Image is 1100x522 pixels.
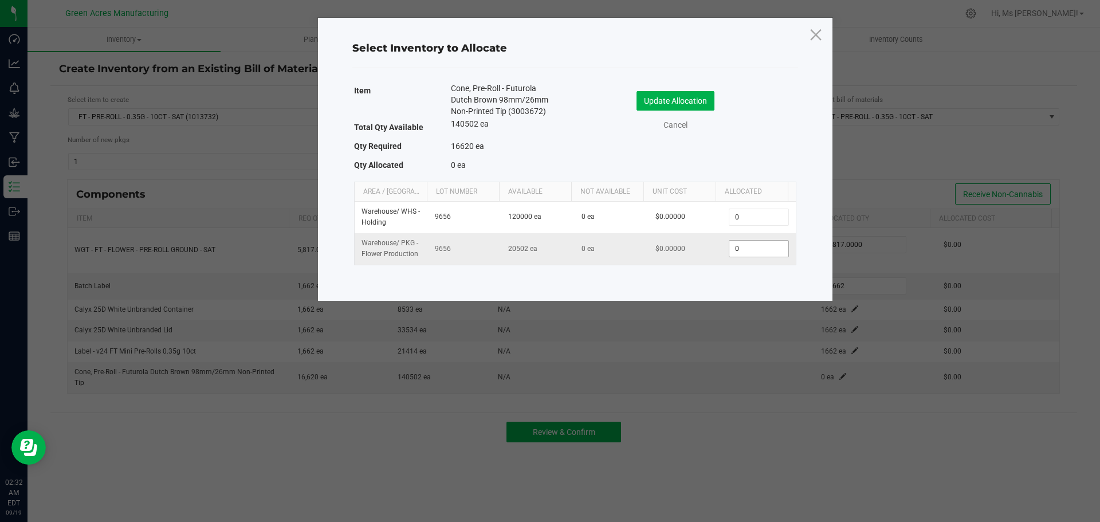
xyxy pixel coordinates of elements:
button: Update Allocation [637,91,714,111]
span: Select Inventory to Allocate [352,42,507,54]
th: Unit Cost [643,182,716,202]
label: Qty Allocated [354,157,403,173]
th: Area / [GEOGRAPHIC_DATA] [355,182,427,202]
label: Total Qty Available [354,119,423,135]
span: 0 ea [451,160,466,170]
span: 0 ea [582,213,595,221]
span: $0.00000 [655,213,685,221]
span: 20502 ea [508,245,537,253]
span: Warehouse / PKG - Flower Production [362,239,418,258]
th: Allocated [716,182,788,202]
span: 0 ea [582,245,595,253]
th: Lot Number [427,182,499,202]
span: 16620 ea [451,142,484,151]
label: Item [354,83,371,99]
span: 140502 ea [451,119,489,128]
span: Warehouse / WHS - Holding [362,207,420,226]
th: Available [499,182,571,202]
span: Cone, Pre-Roll - Futurola Dutch Brown 98mm/26mm Non-Printed Tip (3003672) [451,83,557,117]
a: Cancel [653,119,698,131]
span: 120000 ea [508,213,541,221]
iframe: Resource center [11,430,46,465]
label: Qty Required [354,138,402,154]
span: $0.00000 [655,245,685,253]
td: 9656 [428,202,501,233]
td: 9656 [428,233,501,264]
th: Not Available [571,182,643,202]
